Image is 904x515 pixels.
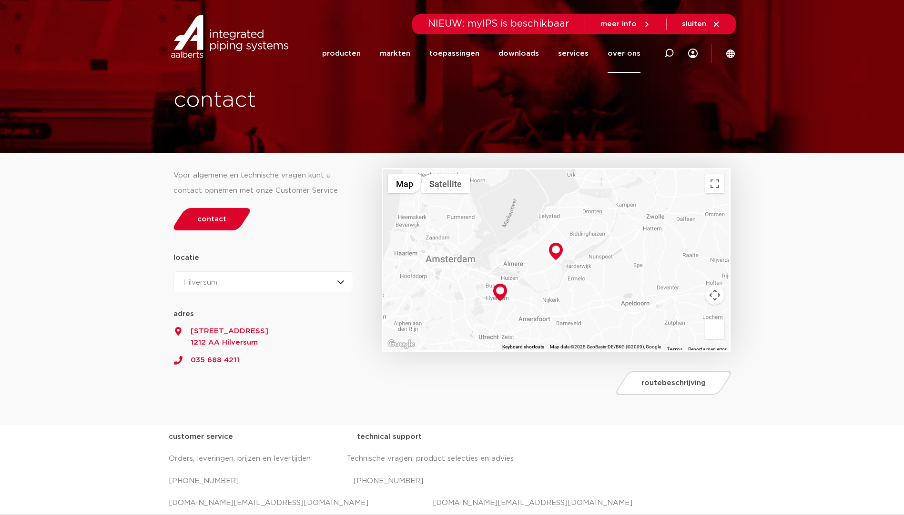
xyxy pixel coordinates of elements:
[322,34,361,73] a: producten
[197,216,226,223] span: contact
[550,344,661,349] span: Map data ©2025 GeoBasis-DE/BKG (©2009), Google
[705,286,724,305] button: Map camera controls
[380,34,410,73] a: markten
[322,34,640,73] nav: Menu
[173,254,199,261] strong: locatie
[558,34,589,73] a: services
[705,320,724,339] button: Drag Pegman onto the map to open Street View
[183,279,217,286] span: Hilversum
[682,20,721,29] a: sluiten
[169,495,736,511] p: [DOMAIN_NAME][EMAIL_ADDRESS][DOMAIN_NAME] [DOMAIN_NAME][EMAIL_ADDRESS][DOMAIN_NAME]
[688,34,698,73] div: my IPS
[173,85,487,116] h1: contact
[428,19,569,29] span: NIEUW: myIPS is beschikbaar
[667,347,682,352] a: Terms (opens in new tab)
[498,34,539,73] a: downloads
[386,338,417,350] a: Open this area in Google Maps (opens a new window)
[421,174,470,193] button: Show satellite imagery
[173,168,354,198] div: Voor algemene en technische vragen kunt u contact opnemen met onze Customer Service
[169,474,736,489] p: [PHONE_NUMBER] [PHONE_NUMBER]
[169,451,736,466] p: Orders, leveringen, prijzen en levertijden Technische vragen, product selecties en advies
[169,433,422,440] strong: customer service technical support
[388,174,421,193] button: Show street map
[502,344,544,350] button: Keyboard shortcuts
[682,20,706,28] span: sluiten
[705,174,724,193] button: Toggle fullscreen view
[608,34,640,73] a: over ons
[614,371,734,395] a: routebeschrijving
[688,347,726,352] a: Report a map error
[641,379,706,386] span: routebeschrijving
[429,34,479,73] a: toepassingen
[600,20,651,29] a: meer info
[386,338,417,350] img: Google
[171,208,253,230] a: contact
[600,20,637,28] span: meer info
